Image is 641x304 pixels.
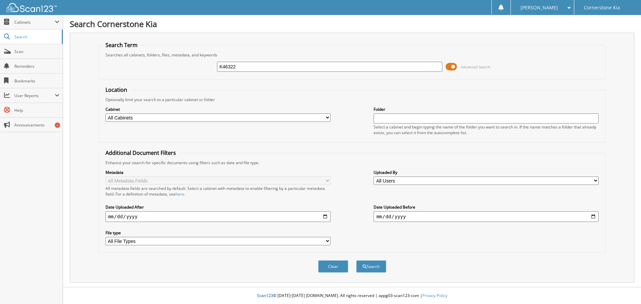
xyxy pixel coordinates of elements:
[520,6,558,10] span: [PERSON_NAME]
[14,107,59,113] span: Help
[176,191,184,197] a: here
[14,34,58,40] span: Search
[422,293,447,298] a: Privacy Policy
[14,19,55,25] span: Cabinets
[257,293,273,298] span: Scan123
[55,122,60,128] div: 1
[374,211,599,222] input: end
[63,288,641,304] div: © [DATE]-[DATE] [DOMAIN_NAME]. All rights reserved | appg03-scan123-com |
[105,186,331,197] div: All metadata fields are searched by default. Select a cabinet with metadata to enable filtering b...
[14,78,59,84] span: Bookmarks
[70,18,634,29] h1: Search Cornerstone Kia
[318,260,348,273] button: Clear
[374,124,599,135] div: Select a cabinet and begin typing the name of the folder you want to search in. If the name match...
[105,170,331,175] label: Metadata
[7,3,57,12] img: scan123-logo-white.svg
[14,49,59,54] span: Scan
[102,149,179,157] legend: Additional Document Filters
[105,204,331,210] label: Date Uploaded After
[14,63,59,69] span: Reminders
[102,86,131,93] legend: Location
[105,211,331,222] input: start
[105,106,331,112] label: Cabinet
[584,6,620,10] span: Cornerstone Kia
[102,52,602,58] div: Searches all cabinets, folders, files, metadata, and keywords
[374,170,599,175] label: Uploaded By
[461,64,490,69] span: Advanced Search
[14,122,59,128] span: Announcements
[374,106,599,112] label: Folder
[356,260,386,273] button: Search
[105,230,331,236] label: File type
[102,97,602,102] div: Optionally limit your search to a particular cabinet or folder
[374,204,599,210] label: Date Uploaded Before
[14,93,55,98] span: User Reports
[102,41,141,49] legend: Search Term
[102,160,602,166] div: Enhance your search for specific documents using filters such as date and file type.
